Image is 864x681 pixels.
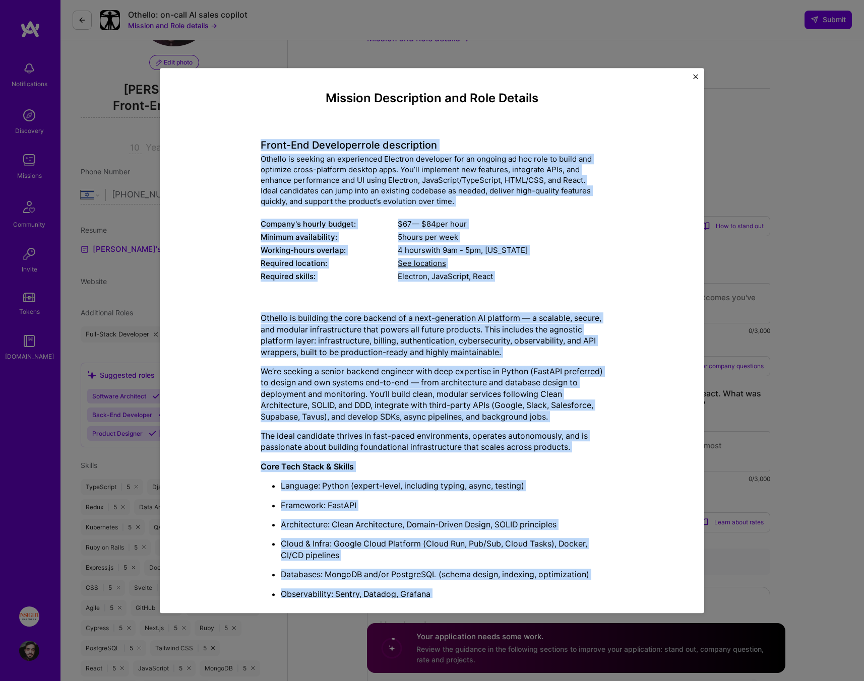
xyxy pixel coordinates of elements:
[441,246,485,255] span: 9am - 5pm ,
[281,500,603,511] p: Framework: FastAPI
[261,219,398,230] div: Company's hourly budget:
[261,154,603,207] div: Othello is seeking an experienced Electron developer for an ongoing ad hoc role to build and opti...
[261,430,603,453] p: The ideal candidate thrives in fast-paced environments, operates autonomously, and is passionate ...
[261,140,603,152] h4: Front-End Developer role description
[261,313,603,358] p: Othello is building the core backend of a next-generation AI platform — a scalable, secure, and m...
[261,232,398,243] div: Minimum availability:
[398,232,603,243] div: 5 hours per week
[261,258,398,269] div: Required location:
[398,219,603,230] div: $ 67 — $ 84 per hour
[281,480,603,491] p: Language: Python (expert-level, including typing, async, testing)
[398,271,603,282] div: Electron, JavaScript, React
[261,91,603,106] h4: Mission Description and Role Details
[281,588,603,599] p: Observability: Sentry, Datadog, Grafana
[281,569,603,580] p: Databases: MongoDB and/or PostgreSQL (schema design, indexing, optimization)
[261,271,398,282] div: Required skills:
[261,461,354,471] strong: Core Tech Stack & Skills
[398,245,603,256] div: 4 hours with [US_STATE]
[281,538,603,561] p: Cloud & Infra: Google Cloud Platform (Cloud Run, Pub/Sub, Cloud Tasks), Docker, CI/CD pipelines
[281,519,603,530] p: Architecture: Clean Architecture, Domain-Driven Design, SOLID principles
[693,74,698,85] button: Close
[398,259,446,268] span: See locations
[261,366,603,422] p: We’re seeking a senior backend engineer with deep expertise in Python (FastAPI preferred) to desi...
[261,245,398,256] div: Working-hours overlap:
